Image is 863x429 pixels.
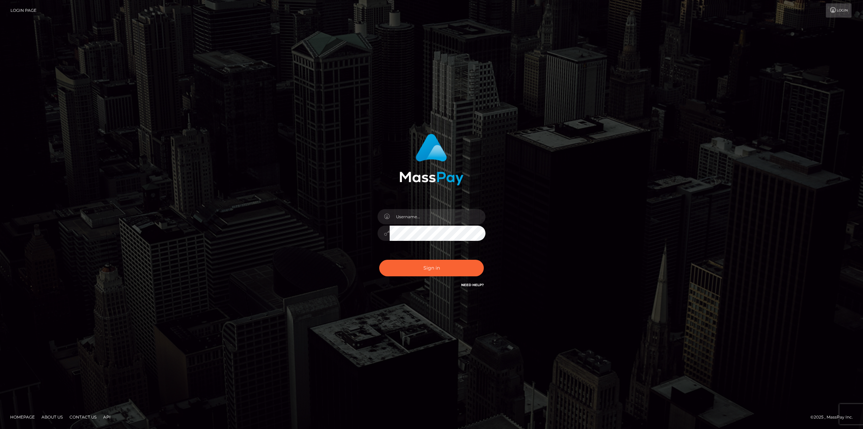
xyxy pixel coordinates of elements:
[826,3,852,18] a: Login
[379,260,484,276] button: Sign in
[67,412,99,422] a: Contact Us
[7,412,37,422] a: Homepage
[390,209,485,224] input: Username...
[399,134,464,185] img: MassPay Login
[39,412,65,422] a: About Us
[810,413,858,421] div: © 2025 , MassPay Inc.
[461,283,484,287] a: Need Help?
[10,3,36,18] a: Login Page
[101,412,113,422] a: API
